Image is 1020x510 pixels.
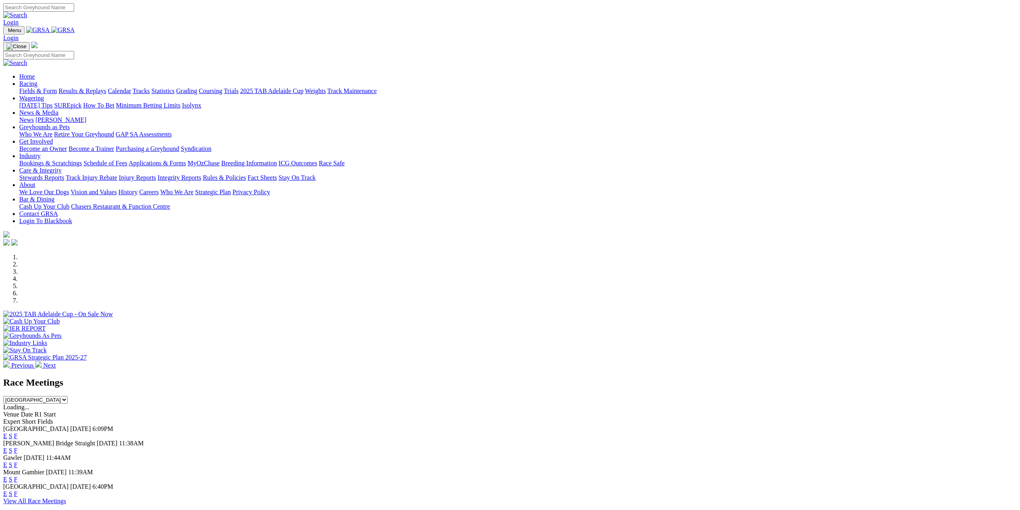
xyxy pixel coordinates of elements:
[54,102,81,109] a: SUREpick
[21,411,33,418] span: Date
[3,339,47,347] img: Industry Links
[3,12,27,19] img: Search
[19,73,35,80] a: Home
[3,3,74,12] input: Search
[3,51,74,59] input: Search
[3,311,113,318] img: 2025 TAB Adelaide Cup - On Sale Now
[46,469,67,475] span: [DATE]
[19,152,40,159] a: Industry
[68,469,93,475] span: 11:39AM
[108,87,131,94] a: Calendar
[3,461,7,468] a: E
[129,160,186,167] a: Applications & Forms
[279,160,317,167] a: ICG Outcomes
[3,377,1017,388] h2: Race Meetings
[59,87,106,94] a: Results & Replays
[327,87,377,94] a: Track Maintenance
[3,354,87,361] img: GRSA Strategic Plan 2025-27
[35,361,42,368] img: chevron-right-pager-white.svg
[133,87,150,94] a: Tracks
[9,476,12,483] a: S
[93,425,113,432] span: 6:09PM
[19,138,53,145] a: Get Involved
[22,418,36,425] span: Short
[19,109,59,116] a: News & Media
[19,145,1017,152] div: Get Involved
[195,189,231,195] a: Strategic Plan
[14,461,18,468] a: F
[19,174,64,181] a: Stewards Reports
[19,131,53,138] a: Who We Are
[19,87,57,94] a: Fields & Form
[3,59,27,67] img: Search
[14,433,18,439] a: F
[182,102,201,109] a: Isolynx
[232,189,270,195] a: Privacy Policy
[14,476,18,483] a: F
[19,102,53,109] a: [DATE] Tips
[19,160,82,167] a: Bookings & Scratchings
[43,362,56,369] span: Next
[3,325,46,332] img: IER REPORT
[199,87,222,94] a: Coursing
[31,42,38,48] img: logo-grsa-white.png
[160,189,194,195] a: Who We Are
[11,362,34,369] span: Previous
[19,203,1017,210] div: Bar & Dining
[19,174,1017,181] div: Care & Integrity
[119,440,144,447] span: 11:38AM
[139,189,159,195] a: Careers
[19,95,44,102] a: Wagering
[19,196,55,203] a: Bar & Dining
[19,131,1017,138] div: Greyhounds as Pets
[119,174,156,181] a: Injury Reports
[248,174,277,181] a: Fact Sheets
[19,160,1017,167] div: Industry
[24,454,44,461] span: [DATE]
[3,42,30,51] button: Toggle navigation
[3,440,95,447] span: [PERSON_NAME] Bridge Straight
[319,160,344,167] a: Race Safe
[19,210,58,217] a: Contact GRSA
[118,189,137,195] a: History
[3,347,46,354] img: Stay On Track
[97,440,117,447] span: [DATE]
[9,447,12,454] a: S
[3,35,18,41] a: Login
[66,174,117,181] a: Track Injury Rebate
[116,131,172,138] a: GAP SA Assessments
[51,26,75,34] img: GRSA
[305,87,326,94] a: Weights
[3,454,22,461] span: Gawler
[19,145,67,152] a: Become an Owner
[70,425,91,432] span: [DATE]
[3,231,10,238] img: logo-grsa-white.png
[35,362,56,369] a: Next
[240,87,303,94] a: 2025 TAB Adelaide Cup
[176,87,197,94] a: Grading
[19,181,35,188] a: About
[188,160,220,167] a: MyOzChase
[19,116,34,123] a: News
[203,174,246,181] a: Rules & Policies
[70,483,91,490] span: [DATE]
[3,425,69,432] span: [GEOGRAPHIC_DATA]
[9,433,12,439] a: S
[3,332,62,339] img: Greyhounds As Pets
[3,498,66,504] a: View All Race Meetings
[19,167,62,174] a: Care & Integrity
[3,362,35,369] a: Previous
[19,124,70,130] a: Greyhounds as Pets
[151,87,175,94] a: Statistics
[3,433,7,439] a: E
[3,411,19,418] span: Venue
[69,145,114,152] a: Become a Trainer
[83,160,127,167] a: Schedule of Fees
[9,461,12,468] a: S
[19,116,1017,124] div: News & Media
[116,102,180,109] a: Minimum Betting Limits
[3,447,7,454] a: E
[14,490,18,497] a: F
[54,131,114,138] a: Retire Your Greyhound
[71,203,170,210] a: Chasers Restaurant & Function Centre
